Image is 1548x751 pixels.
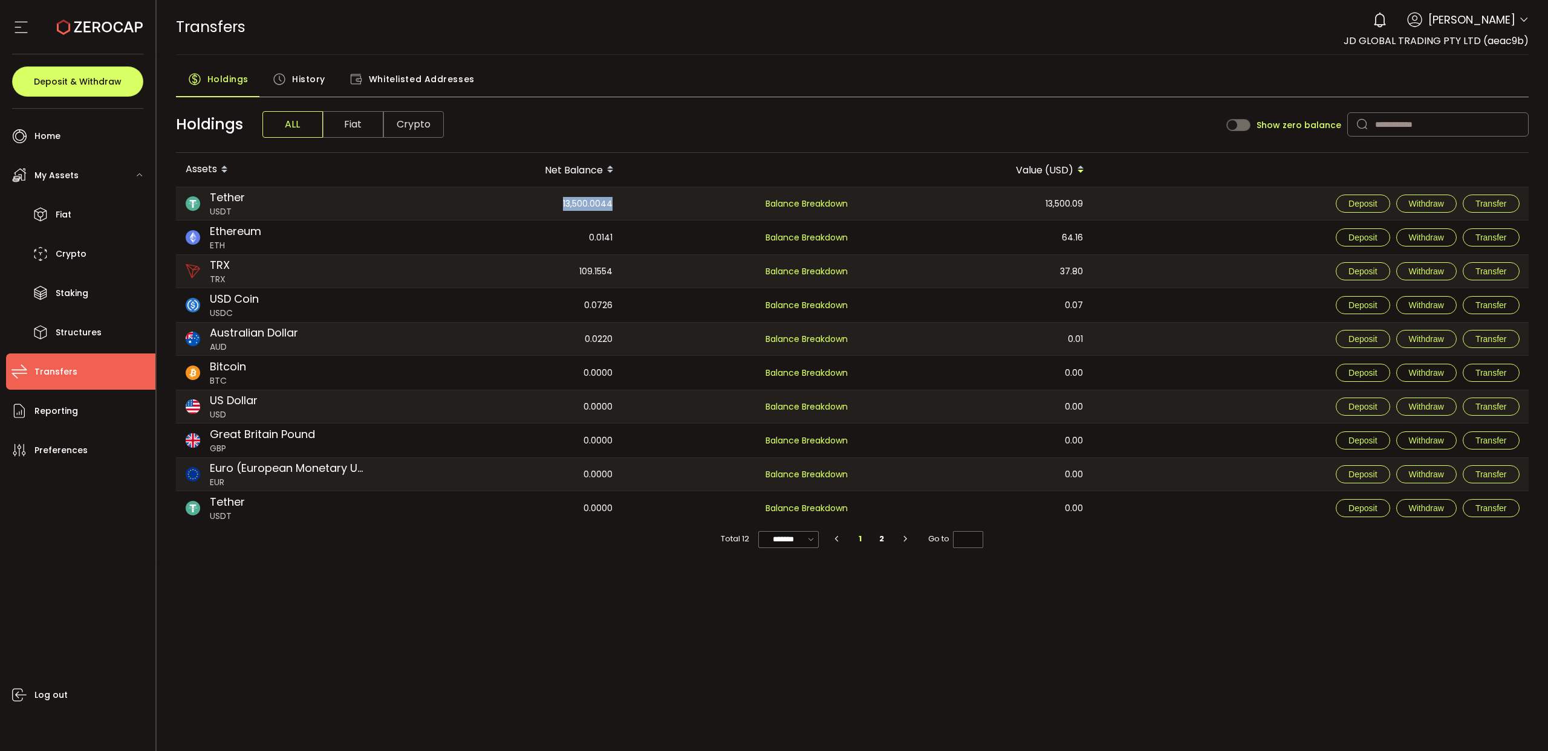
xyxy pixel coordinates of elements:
span: [PERSON_NAME] [1428,11,1515,28]
span: USD [210,408,258,421]
button: Deposit [1336,296,1390,314]
span: Withdraw [1409,334,1444,344]
span: Structures [56,324,102,341]
span: Ethereum [210,223,261,239]
button: Deposit [1336,195,1390,213]
span: TRX [210,257,230,273]
span: Withdraw [1409,368,1444,378]
span: Balance Breakdown [766,400,848,414]
span: Withdraw [1409,469,1444,479]
span: Tether [210,494,245,510]
button: Withdraw [1396,296,1457,314]
button: Withdraw [1396,330,1457,348]
span: Transfer [1475,199,1507,208]
span: Withdraw [1409,199,1444,208]
span: EUR [210,476,368,489]
span: Balance Breakdown [766,198,848,210]
button: Transfer [1463,465,1520,483]
span: Total 12 [721,530,749,547]
div: 37.80 [859,255,1093,288]
button: Transfer [1463,499,1520,517]
span: Preferences [34,442,88,459]
button: Deposit [1336,262,1390,280]
span: Deposit [1348,199,1377,208]
span: Deposit [1348,266,1377,276]
div: 0.0000 [388,356,622,390]
span: USDC [210,307,259,320]
button: Transfer [1463,195,1520,213]
span: Australian Dollar [210,324,298,341]
span: Crypto [383,111,444,138]
div: 0.00 [859,458,1093,491]
li: 2 [871,530,893,547]
span: JD GLOBAL TRADING PTY LTD (aeac9b) [1344,34,1529,48]
button: Withdraw [1396,499,1457,517]
img: btc_portfolio.svg [186,366,200,380]
div: 0.0000 [388,390,622,423]
button: Transfer [1463,431,1520,450]
span: Transfer [1475,334,1507,344]
span: USDT [210,510,245,523]
span: Holdings [207,67,249,91]
span: Balance Breakdown [766,299,848,311]
span: Transfers [34,363,77,381]
span: Deposit [1348,368,1377,378]
span: Transfer [1475,233,1507,242]
button: Deposit [1336,499,1390,517]
div: 109.1554 [388,255,622,288]
button: Withdraw [1396,431,1457,450]
iframe: Chat Widget [1404,620,1548,751]
span: Fiat [323,111,383,138]
div: 0.0000 [388,491,622,525]
div: 0.0000 [388,424,622,457]
img: usdt_portfolio.svg [186,196,200,211]
div: 0.0726 [388,288,622,322]
div: Assets [176,160,388,180]
span: My Assets [34,167,79,184]
span: Balance Breakdown [766,231,848,243]
div: 聊天小组件 [1404,620,1548,751]
span: Deposit [1348,334,1377,344]
button: Withdraw [1396,195,1457,213]
button: Transfer [1463,262,1520,280]
span: History [292,67,325,91]
div: 13,500.09 [859,187,1093,220]
span: Holdings [176,113,243,136]
span: Show zero balance [1257,121,1341,129]
img: trx_portfolio.png [186,264,200,279]
span: Whitelisted Addresses [369,67,475,91]
span: Withdraw [1409,503,1444,513]
button: Transfer [1463,330,1520,348]
div: 13,500.0044 [388,187,622,220]
span: Withdraw [1409,436,1444,445]
span: Deposit [1348,503,1377,513]
button: Deposit & Withdraw [12,66,143,97]
div: 0.07 [859,288,1093,322]
span: Balance Breakdown [766,501,848,515]
li: 1 [850,530,871,547]
span: Balance Breakdown [766,434,848,448]
span: GBP [210,442,315,455]
span: Transfer [1475,503,1507,513]
span: Balance Breakdown [766,333,848,345]
span: ETH [210,239,261,252]
span: Log out [34,686,68,704]
button: Transfer [1463,228,1520,247]
button: Deposit [1336,398,1390,416]
button: Withdraw [1396,398,1457,416]
span: Withdraw [1409,402,1444,411]
button: Transfer [1463,296,1520,314]
button: Transfer [1463,364,1520,382]
div: 0.00 [859,390,1093,423]
button: Deposit [1336,330,1390,348]
img: usdt_portfolio.svg [186,501,200,515]
span: Transfers [176,16,246,37]
span: Bitcoin [210,358,246,375]
span: Go to [928,530,983,547]
span: Euro (European Monetary Unit) [210,460,368,476]
span: Deposit [1348,402,1377,411]
span: Balance Breakdown [766,366,848,380]
div: Net Balance [388,160,623,180]
button: Withdraw [1396,262,1457,280]
img: gbp_portfolio.svg [186,433,200,448]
